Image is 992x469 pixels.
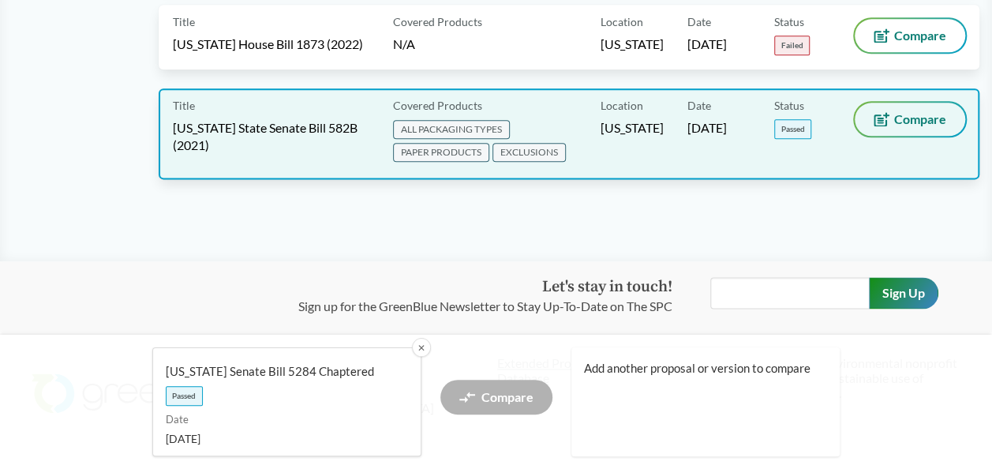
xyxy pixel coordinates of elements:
strong: Let's stay in touch! [542,277,672,297]
span: [US_STATE] Senate Bill 5284 Chaptered [166,363,395,380]
input: Sign Up [869,277,938,309]
button: Compare [855,19,965,52]
span: Passed [166,386,203,406]
span: PAPER PRODUCTS [393,143,489,162]
span: Title [173,97,195,114]
span: ALL PACKAGING TYPES [393,120,510,139]
button: Compare [855,103,965,136]
span: Date [687,13,711,30]
span: [DATE] [687,36,727,53]
span: [US_STATE] State Senate Bill 582B (2021) [173,119,374,154]
span: Location [601,97,643,114]
span: Covered Products [393,97,482,114]
span: [US_STATE] [601,119,664,137]
span: Failed [774,36,810,55]
span: EXCLUSIONS [492,143,566,162]
span: Covered Products [393,13,482,30]
span: Date [687,97,711,114]
span: Passed [774,119,811,139]
button: ✕ [412,338,431,357]
span: [DATE] [687,119,727,137]
span: [DATE] [166,430,395,447]
span: Date [166,412,395,428]
span: [US_STATE] [601,36,664,53]
span: [US_STATE] House Bill 1873 (2022) [173,36,363,53]
span: Status [774,97,804,114]
p: Sign up for the GreenBlue Newsletter to Stay Up-To-Date on The SPC [298,297,672,316]
span: Title [173,13,195,30]
span: Status [774,13,804,30]
span: Location [601,13,643,30]
span: Compare [894,113,946,126]
span: Compare [894,29,946,42]
span: N/A [393,36,415,51]
a: [US_STATE] Senate Bill 5284 ChapteredPassedDate[DATE] [152,347,421,456]
span: Add another proposal or version to compare [584,360,815,377]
